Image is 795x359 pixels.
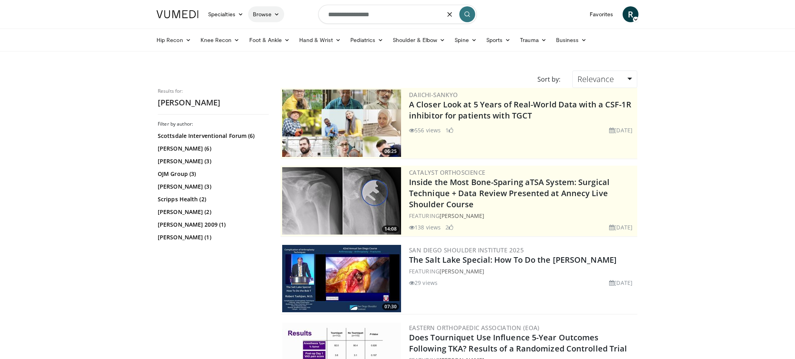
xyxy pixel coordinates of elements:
[609,223,633,231] li: [DATE]
[388,32,450,48] a: Shoulder & Elbow
[282,245,401,312] img: a2fb109d-f913-4636-93cb-265d6e4dc38a.300x170_q85_crop-smart_upscale.jpg
[157,10,199,18] img: VuMedi Logo
[282,245,401,312] a: 07:30
[152,32,196,48] a: Hip Recon
[531,71,566,88] div: Sort by:
[196,32,245,48] a: Knee Recon
[248,6,285,22] a: Browse
[450,32,481,48] a: Spine
[158,170,267,178] a: OJM Group (3)
[585,6,618,22] a: Favorites
[158,121,269,127] h3: Filter by author:
[440,267,484,275] a: [PERSON_NAME]
[445,223,453,231] li: 2
[318,5,477,24] input: Search topics, interventions
[245,32,295,48] a: Foot & Ankle
[409,254,617,265] a: The Salt Lake Special: How To Do the [PERSON_NAME]
[609,279,633,287] li: [DATE]
[158,88,269,94] p: Results for:
[551,32,592,48] a: Business
[409,279,438,287] li: 29 views
[482,32,516,48] a: Sports
[158,183,267,191] a: [PERSON_NAME] (3)
[409,177,610,210] a: Inside the Most Bone-Sparing aTSA System: Surgical Technique + Data Review Presented at Annecy Li...
[158,132,267,140] a: Scottsdale Interventional Forum (6)
[609,126,633,134] li: [DATE]
[158,195,267,203] a: Scripps Health (2)
[572,71,637,88] a: Relevance
[445,126,453,134] li: 1
[158,97,269,108] h2: [PERSON_NAME]
[203,6,248,22] a: Specialties
[409,324,540,332] a: Eastern Orthopaedic Association (EOA)
[282,167,401,235] img: 9f15458b-d013-4cfd-976d-a83a3859932f.300x170_q85_crop-smart_upscale.jpg
[158,145,267,153] a: [PERSON_NAME] (6)
[382,225,399,233] span: 14:08
[409,91,458,99] a: Daiichi-Sankyo
[409,223,441,231] li: 138 views
[409,126,441,134] li: 556 views
[623,6,638,22] a: R
[409,168,485,176] a: Catalyst OrthoScience
[440,212,484,220] a: [PERSON_NAME]
[382,303,399,310] span: 07:30
[409,332,627,354] a: Does Tourniquet Use Influence 5-Year Outcomes Following TKA? Results of a Randomized Controlled T...
[282,90,401,157] a: 06:25
[409,99,631,121] a: A Closer Look at 5 Years of Real-World Data with a CSF-1R inhibitor for patients with TGCT
[515,32,551,48] a: Trauma
[294,32,346,48] a: Hand & Wrist
[282,90,401,157] img: 93c22cae-14d1-47f0-9e4a-a244e824b022.png.300x170_q85_crop-smart_upscale.jpg
[346,32,388,48] a: Pediatrics
[282,167,401,235] a: 14:08
[409,267,636,275] div: FEATURING
[158,157,267,165] a: [PERSON_NAME] (3)
[577,74,614,84] span: Relevance
[158,208,267,216] a: [PERSON_NAME] (2)
[382,148,399,155] span: 06:25
[409,212,636,220] div: FEATURING
[158,233,267,241] a: [PERSON_NAME] (1)
[158,221,267,229] a: [PERSON_NAME] 2009 (1)
[409,246,524,254] a: San Diego Shoulder Institute 2025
